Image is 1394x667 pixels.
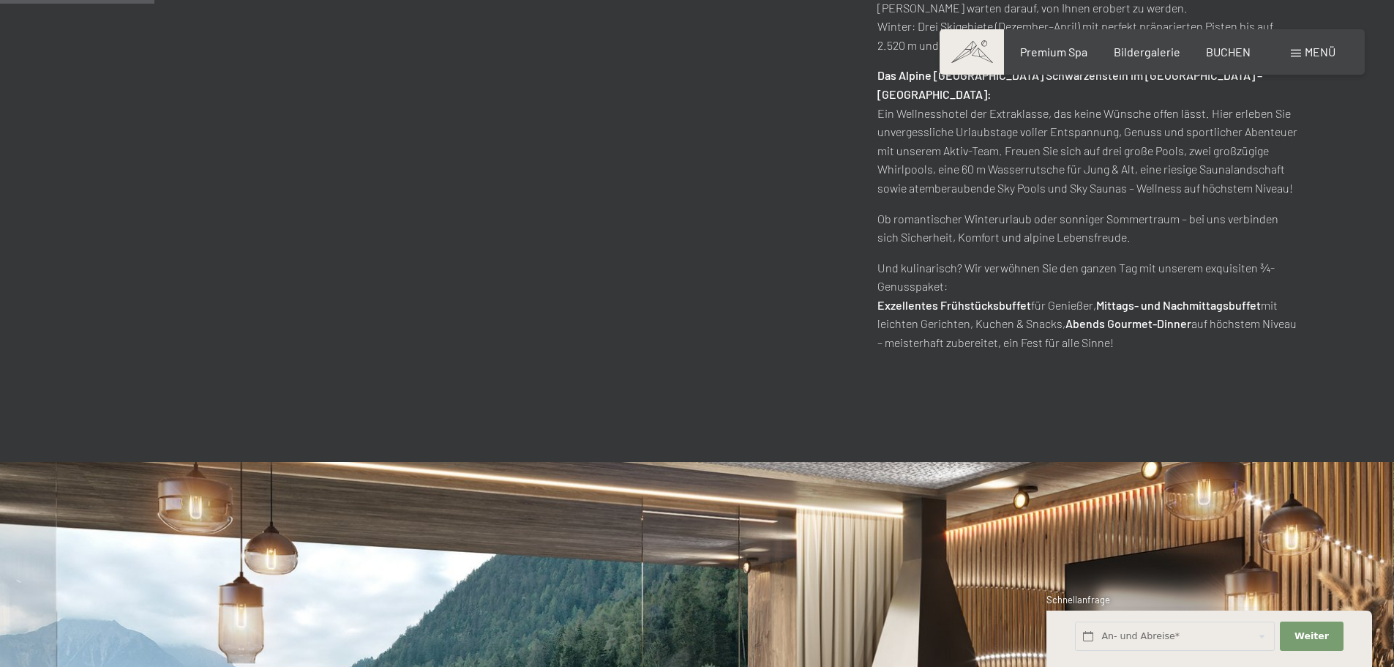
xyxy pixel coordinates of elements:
strong: Das Alpine [GEOGRAPHIC_DATA] Schwarzenstein im [GEOGRAPHIC_DATA] – [GEOGRAPHIC_DATA]: [877,68,1262,101]
button: Weiter [1280,622,1343,652]
span: Menü [1305,45,1335,59]
strong: Abends Gourmet-Dinner [1065,316,1191,330]
strong: Exzellentes Frühstücksbuffet [877,298,1031,312]
span: Weiter [1294,630,1329,643]
p: Und kulinarisch? Wir verwöhnen Sie den ganzen Tag mit unserem exquisiten ¾-Genusspaket: für Genie... [877,258,1297,352]
span: Schnellanfrage [1046,594,1110,605]
strong: Mittags- und Nachmittagsbuffet [1096,298,1261,312]
a: BUCHEN [1206,45,1251,59]
a: Bildergalerie [1114,45,1180,59]
a: Premium Spa [1020,45,1087,59]
p: Ein Wellnesshotel der Extraklasse, das keine Wünsche offen lässt. Hier erleben Sie unvergessliche... [877,66,1297,197]
p: Ob romantischer Winterurlaub oder sonniger Sommertraum – bei uns verbinden sich Sicherheit, Komfo... [877,209,1297,247]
